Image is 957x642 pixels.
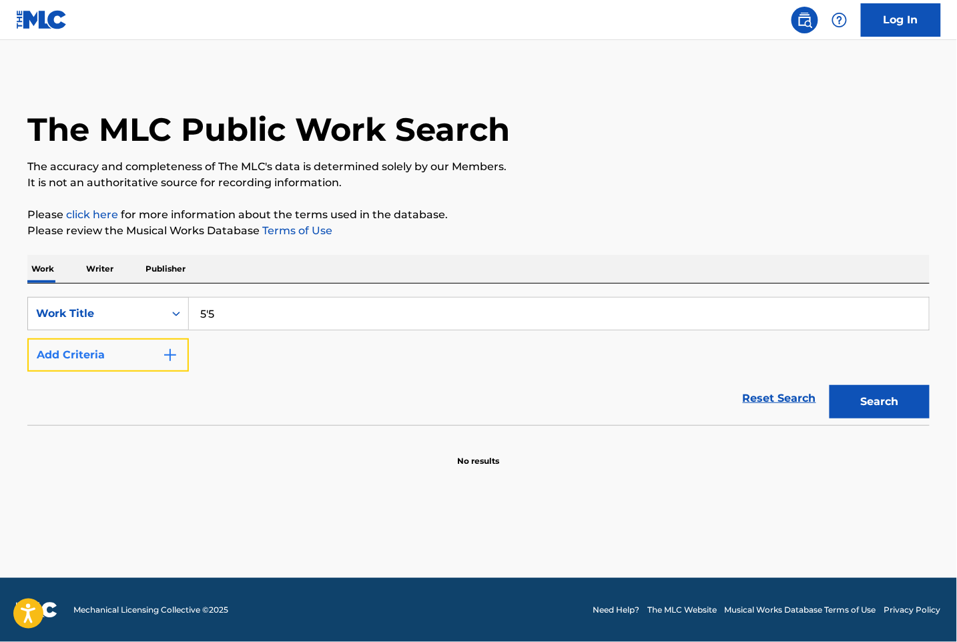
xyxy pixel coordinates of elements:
p: Please review the Musical Works Database [27,223,930,239]
a: Musical Works Database Terms of Use [725,604,876,616]
div: Help [826,7,853,33]
img: 9d2ae6d4665cec9f34b9.svg [162,347,178,363]
a: Terms of Use [260,224,332,237]
p: Work [27,255,58,283]
p: Publisher [141,255,190,283]
a: The MLC Website [647,604,717,616]
div: Work Title [36,306,156,322]
span: Mechanical Licensing Collective © 2025 [73,604,228,616]
a: Public Search [791,7,818,33]
img: logo [16,602,57,618]
a: Reset Search [736,384,823,413]
h1: The MLC Public Work Search [27,109,510,149]
p: No results [458,439,500,467]
img: search [797,12,813,28]
p: Please for more information about the terms used in the database. [27,207,930,223]
p: The accuracy and completeness of The MLC's data is determined solely by our Members. [27,159,930,175]
button: Search [830,385,930,418]
img: MLC Logo [16,10,67,29]
a: Need Help? [593,604,639,616]
p: Writer [82,255,117,283]
form: Search Form [27,297,930,425]
a: Privacy Policy [884,604,941,616]
a: Log In [861,3,941,37]
button: Add Criteria [27,338,189,372]
img: help [832,12,848,28]
p: It is not an authoritative source for recording information. [27,175,930,191]
a: click here [66,208,118,221]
